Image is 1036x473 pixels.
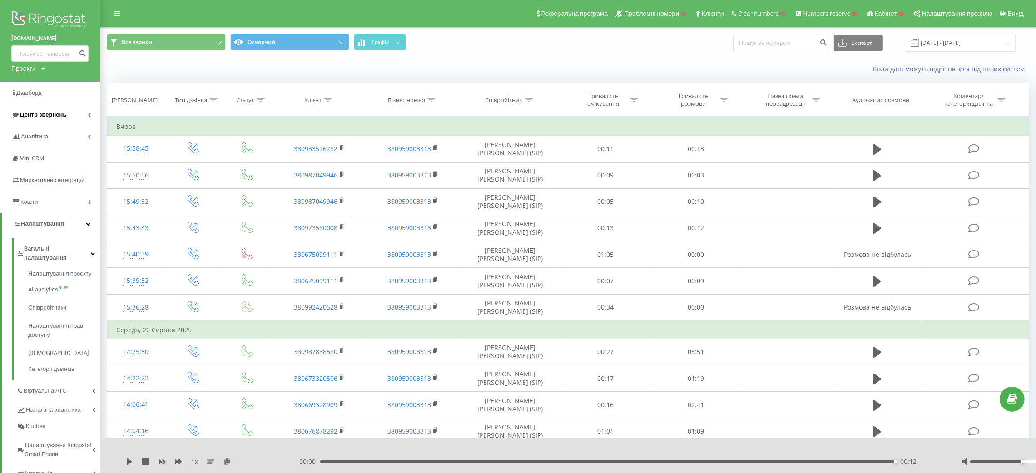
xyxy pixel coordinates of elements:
[460,365,560,392] td: [PERSON_NAME] [PERSON_NAME] (SIP)
[11,9,89,32] img: Ringostat logo
[20,111,66,118] span: Центр звернень
[122,39,152,46] span: Все звонки
[460,392,560,418] td: [PERSON_NAME] [PERSON_NAME] (SIP)
[11,45,89,62] input: Пошук за номером
[875,10,897,17] span: Кабінет
[460,136,560,162] td: [PERSON_NAME] [PERSON_NAME] (SIP)
[112,96,158,104] div: [PERSON_NAME]
[20,155,44,162] span: Mini CRM
[651,136,741,162] td: 00:13
[387,347,431,356] a: 380959003313
[16,380,100,399] a: Віртуальна АТС
[387,223,431,232] a: 380959003313
[16,238,100,266] a: Загальні налаштування
[28,317,100,344] a: Налаштування прав доступу
[28,321,95,340] span: Налаштування прав доступу
[16,434,100,463] a: Налаштування Ringostat Smart Phone
[116,193,155,211] div: 15:49:32
[354,34,406,50] button: Графік
[116,219,155,237] div: 15:43:43
[294,374,337,383] a: 380673320506
[651,392,741,418] td: 02:41
[651,241,741,268] td: 00:00
[28,281,100,299] a: AI analyticsNEW
[294,400,337,409] a: 380669328909
[175,96,207,104] div: Тип дзвінка
[651,339,741,365] td: 05:51
[460,215,560,241] td: [PERSON_NAME] [PERSON_NAME] (SIP)
[21,220,64,227] span: Налаштування
[942,92,995,108] div: Коментар/категорія дзвінка
[651,215,741,241] td: 00:12
[624,10,679,17] span: Проблемні номери
[26,422,45,431] span: Колбек
[16,399,100,418] a: Наскрізна аналітика
[560,418,650,444] td: 01:01
[560,188,650,215] td: 00:05
[387,197,431,206] a: 380959003313
[294,276,337,285] a: 380675099111
[387,374,431,383] a: 380959003313
[294,197,337,206] a: 380987049946
[236,96,254,104] div: Статус
[116,422,155,440] div: 14:04:16
[387,400,431,409] a: 380959003313
[28,365,74,374] span: Категорії дзвінків
[560,136,650,162] td: 00:11
[486,96,523,104] div: Співробітник
[761,92,810,108] div: Назва схеми переадресації
[460,294,560,321] td: [PERSON_NAME] [PERSON_NAME] (SIP)
[803,10,850,17] span: Numbers reserve
[24,386,67,395] span: Віртуальна АТС
[669,92,718,108] div: Тривалість розмови
[304,96,322,104] div: Клієнт
[294,171,337,179] a: 380987049946
[294,303,337,311] a: 380992420528
[28,285,58,294] span: AI analytics
[294,144,337,153] a: 380933526282
[11,34,89,43] a: [DOMAIN_NAME]
[1021,460,1025,463] div: Accessibility label
[191,457,198,466] span: 1 x
[651,268,741,294] td: 00:09
[541,10,608,17] span: Реферальна програма
[116,396,155,414] div: 14:06:41
[651,365,741,392] td: 01:19
[844,250,911,259] span: Розмова не відбулась
[579,92,628,108] div: Тривалість очікування
[24,244,91,262] span: Загальні налаштування
[294,250,337,259] a: 380675099111
[2,213,100,235] a: Налаштування
[116,370,155,387] div: 14:22:22
[460,339,560,365] td: [PERSON_NAME] [PERSON_NAME] (SIP)
[25,441,92,459] span: Налаштування Ringostat Smart Phone
[28,362,100,374] a: Категорії дзвінків
[116,140,155,158] div: 15:58:45
[294,427,337,435] a: 380676878292
[651,188,741,215] td: 00:10
[299,457,320,466] span: 00:00
[107,118,1029,136] td: Вчора
[651,418,741,444] td: 01:09
[28,349,89,358] span: [DEMOGRAPHIC_DATA]
[894,460,898,463] div: Accessibility label
[230,34,349,50] button: Основний
[460,241,560,268] td: [PERSON_NAME] [PERSON_NAME] (SIP)
[560,339,650,365] td: 00:27
[702,10,724,17] span: Клієнти
[28,344,100,362] a: [DEMOGRAPHIC_DATA]
[28,299,100,317] a: Співробітники
[738,10,779,17] span: Clear numbers
[560,162,650,188] td: 00:09
[651,162,741,188] td: 00:03
[651,294,741,321] td: 00:00
[28,269,91,278] span: Налаштування проєкту
[852,96,909,104] div: Аудіозапис розмови
[1008,10,1024,17] span: Вихід
[387,171,431,179] a: 380959003313
[560,365,650,392] td: 00:17
[28,303,66,312] span: Співробітники
[11,64,36,73] div: Проекти
[900,457,917,466] span: 00:12
[21,133,48,140] span: Аналiтика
